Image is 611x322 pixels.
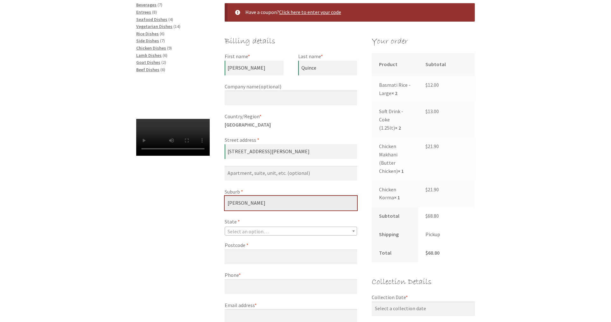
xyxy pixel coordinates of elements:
[372,181,418,207] td: Chicken Korma
[279,9,341,15] a: Enter your coupon code
[225,271,357,279] label: Phone
[228,228,269,235] span: Select an option…
[136,67,159,72] a: Beef Dishes
[425,82,439,88] bdi: 12.00
[225,113,357,121] label: Country/Region
[372,244,418,262] th: Total
[136,38,159,44] a: Side Dishes
[136,2,157,8] a: Beverages
[425,108,428,114] span: $
[225,188,357,196] label: Suburb
[425,143,439,149] bdi: 21.90
[425,108,439,114] bdi: 13.00
[372,35,475,53] h3: Your order
[225,52,284,61] label: First name
[372,102,418,137] td: Soft Drink - Coke (1.25lt)
[225,121,271,128] strong: [GEOGRAPHIC_DATA]
[225,241,357,250] label: Postcode
[225,301,357,310] label: Email address
[225,218,357,226] label: State
[372,207,418,225] th: Subtotal
[153,9,156,15] span: 8
[372,76,418,103] td: Basmati Rice - Large
[425,250,439,256] bdi: 68.80
[136,17,167,22] a: Seafood Dishes
[425,186,428,193] span: $
[372,137,418,181] td: Chicken Makhani (Butter Chicken)
[136,59,160,65] a: Goat Dishes
[136,24,172,29] a: Vegetarian Dishes
[225,3,475,22] div: Have a coupon?
[164,52,166,58] span: 6
[425,231,440,237] label: Pickup
[170,17,172,22] span: 4
[398,168,404,174] strong: × 1
[425,213,439,219] bdi: 68.80
[225,83,357,91] label: Company name
[162,67,164,72] span: 6
[175,24,179,29] span: 14
[136,45,166,51] a: Chicken Dishes
[163,59,165,65] span: 2
[391,90,397,96] strong: × 2
[136,9,151,15] a: Entrees
[372,293,475,302] label: Collection Date
[372,276,475,289] h3: Collection Details
[298,52,357,61] label: Last name
[161,38,164,44] span: 7
[425,143,428,149] span: $
[225,144,357,159] input: House number and street name
[425,213,428,219] span: $
[136,52,162,58] a: Lamb Dishes
[225,136,357,144] label: Street address
[225,35,357,48] h3: Billing details
[372,225,418,244] th: Shipping
[425,250,428,256] span: $
[225,166,357,181] input: Apartment, suite, unit, etc. (optional)
[394,194,400,201] strong: × 1
[372,53,418,76] th: Product
[225,227,357,236] span: State
[425,186,439,193] bdi: 21.90
[372,302,475,316] input: Select a collection date
[161,31,163,37] span: 6
[418,53,475,76] th: Subtotal
[159,2,161,8] span: 7
[168,45,171,51] span: 9
[136,31,159,37] a: Rice Dishes
[395,125,401,131] strong: × 2
[425,82,428,88] span: $
[259,83,281,90] span: (optional)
